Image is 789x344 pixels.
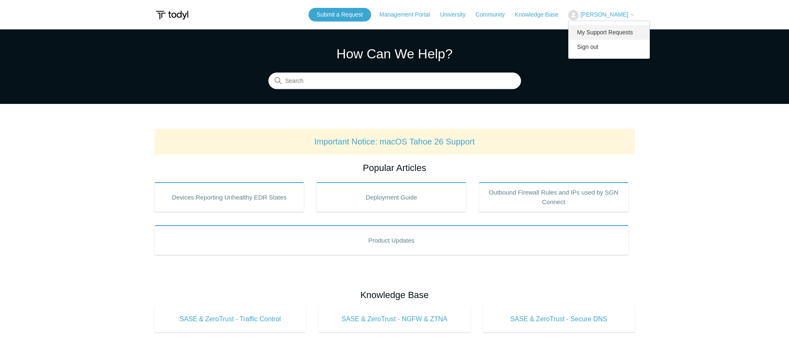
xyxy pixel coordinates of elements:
[167,314,294,324] span: SASE & ZeroTrust - Traffic Control
[379,10,438,19] a: Management Portal
[318,306,471,332] a: SASE & ZeroTrust - NGFW & ZTNA
[568,10,635,20] button: [PERSON_NAME]
[268,44,521,64] h1: How Can We Help?
[154,306,306,332] a: SASE & ZeroTrust - Traffic Control
[475,10,513,19] a: Community
[316,182,466,212] a: Deployment Guide
[440,10,473,19] a: University
[495,314,623,324] span: SASE & ZeroTrust - Secure DNS
[331,314,458,324] span: SASE & ZeroTrust - NGFW & ZTNA
[154,7,190,23] img: Todyl Support Center Help Center home page
[314,137,475,146] a: Important Notice: macOS Tahoe 26 Support
[309,8,371,22] a: Submit a Request
[154,288,635,302] h2: Knowledge Base
[268,73,521,89] input: Search
[483,306,635,332] a: SASE & ZeroTrust - Secure DNS
[569,25,649,40] a: My Support Requests
[569,40,649,54] a: Sign out
[515,10,567,19] a: Knowledge Base
[154,225,629,255] a: Product Updates
[154,182,304,212] a: Devices Reporting Unhealthy EDR States
[154,161,635,175] h2: Popular Articles
[580,11,628,18] span: [PERSON_NAME]
[479,182,629,212] a: Outbound Firewall Rules and IPs used by SGN Connect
